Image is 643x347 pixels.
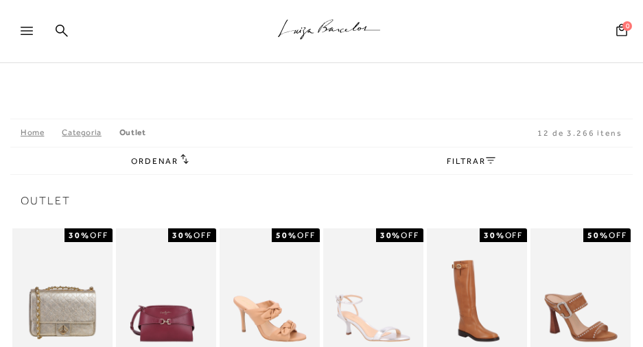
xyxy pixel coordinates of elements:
[401,230,419,240] span: OFF
[131,156,178,166] span: Ordenar
[537,128,622,138] span: 12 de 3.266 itens
[447,156,495,166] a: FILTRAR
[612,23,631,41] button: 0
[484,230,505,240] strong: 30%
[622,21,632,31] span: 0
[62,128,119,137] a: Categoria
[21,195,622,206] span: Outlet
[90,230,108,240] span: OFF
[172,230,194,240] strong: 30%
[276,230,297,240] strong: 50%
[609,230,627,240] span: OFF
[119,128,146,137] a: Outlet
[380,230,401,240] strong: 30%
[69,230,90,240] strong: 30%
[587,230,609,240] strong: 50%
[505,230,524,240] span: OFF
[194,230,212,240] span: OFF
[297,230,316,240] span: OFF
[21,128,62,137] a: Home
